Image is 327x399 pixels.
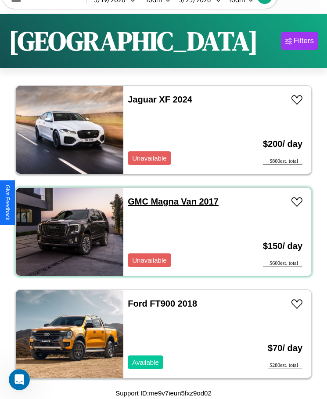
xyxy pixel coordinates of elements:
[132,254,166,266] p: Unavailable
[128,197,219,206] a: GMC Magna Van 2017
[268,334,302,362] h3: $ 70 / day
[4,185,11,220] div: Give Feedback
[268,362,302,369] div: $ 280 est. total
[263,130,302,158] h3: $ 200 / day
[115,387,211,399] p: Support ID: me9v7ieun5fxz9od02
[294,37,314,45] div: Filters
[132,356,159,368] p: Available
[263,260,302,267] div: $ 600 est. total
[9,369,30,390] iframe: Intercom live chat
[9,23,258,59] h1: [GEOGRAPHIC_DATA]
[128,95,192,104] a: Jaguar XF 2024
[132,152,166,164] p: Unavailable
[128,299,197,308] a: Ford FT900 2018
[263,232,302,260] h3: $ 150 / day
[263,158,302,165] div: $ 800 est. total
[281,32,318,50] button: Filters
